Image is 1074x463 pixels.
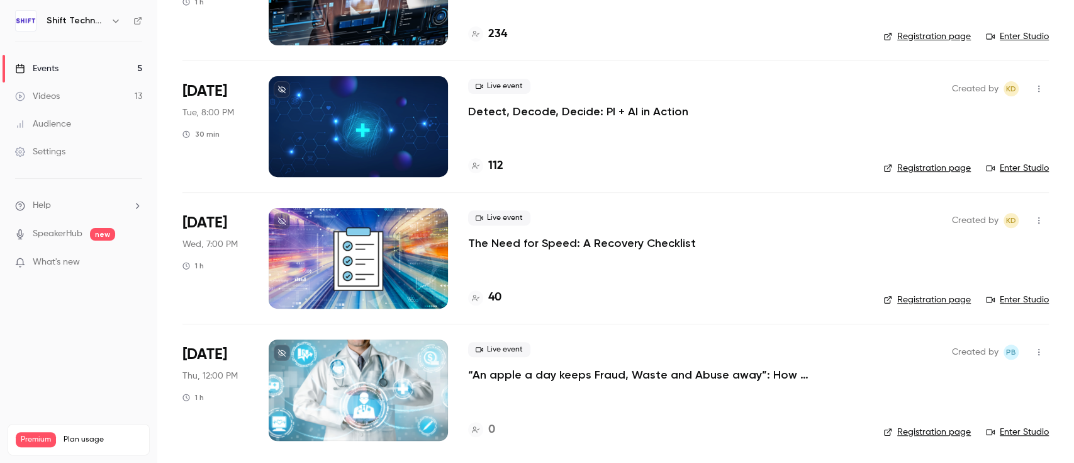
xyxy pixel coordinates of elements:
a: Registration page [883,30,971,43]
span: Pauline Babouhot [1004,345,1019,360]
a: Detect, Decode, Decide: PI + AI in Action [468,104,688,119]
img: Shift Technology [16,11,36,31]
span: Live event [468,342,530,357]
span: Created by [952,81,998,96]
div: Oct 7 Tue, 2:00 PM (America/New York) [182,76,249,177]
a: 0 [468,421,495,438]
span: Plan usage [64,435,142,445]
div: Videos [15,90,60,103]
div: 30 min [182,129,220,139]
span: Created by [952,345,998,360]
span: Thu, 12:00 PM [182,370,238,382]
div: Settings [15,146,65,158]
h4: 0 [488,421,495,438]
span: Wed, 7:00 PM [182,238,238,251]
div: Oct 8 Wed, 1:00 PM (America/New York) [182,208,249,309]
h4: 40 [488,289,501,306]
iframe: Noticeable Trigger [127,257,142,268]
span: Kristen DeLuca [1004,213,1019,228]
span: Live event [468,79,530,94]
span: [DATE] [182,213,227,233]
a: Registration page [883,426,971,438]
div: Nov 13 Thu, 12:00 PM (Europe/Paris) [182,340,249,440]
span: KD [1006,81,1016,96]
span: Live event [468,210,530,226]
a: Registration page [883,294,971,306]
span: PB [1006,345,1016,360]
span: [DATE] [182,345,227,365]
li: help-dropdown-opener [15,199,142,212]
span: new [90,228,115,241]
a: SpeakerHub [33,227,82,241]
a: Enter Studio [986,30,1049,43]
span: Created by [952,213,998,228]
span: Tue, 8:00 PM [182,106,234,119]
div: 1 h [182,261,204,271]
a: 112 [468,157,503,174]
span: Premium [16,432,56,447]
a: “An apple a day keeps Fraud, Waste and Abuse away”: How advanced technologies prevent errors, abu... [468,367,846,382]
span: Kristen DeLuca [1004,81,1019,96]
span: [DATE] [182,81,227,101]
h4: 112 [488,157,503,174]
a: 234 [468,26,507,43]
a: Registration page [883,162,971,174]
span: What's new [33,256,80,269]
h4: 234 [488,26,507,43]
a: The Need for Speed: A Recovery Checklist [468,236,696,251]
a: Enter Studio [986,162,1049,174]
span: Help [33,199,51,212]
div: Events [15,62,59,75]
div: 1 h [182,392,204,403]
a: Enter Studio [986,294,1049,306]
a: 40 [468,289,501,306]
h6: Shift Technology [47,14,106,27]
span: KD [1006,213,1016,228]
a: Enter Studio [986,426,1049,438]
div: Audience [15,118,71,130]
